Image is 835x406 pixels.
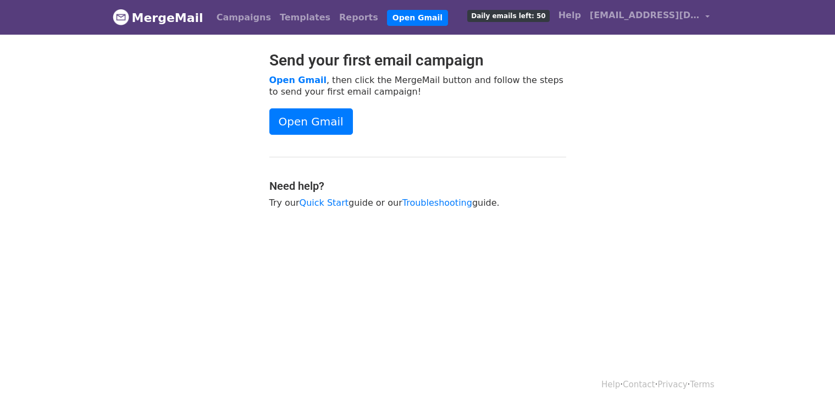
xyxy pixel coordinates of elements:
[387,10,448,26] a: Open Gmail
[467,10,549,22] span: Daily emails left: 50
[269,179,566,193] h4: Need help?
[623,380,655,389] a: Contact
[113,9,129,25] img: MergeMail logo
[780,353,835,406] iframe: Chat Widget
[463,4,554,26] a: Daily emails left: 50
[300,197,349,208] a: Quick Start
[269,108,353,135] a: Open Gmail
[402,197,472,208] a: Troubleshooting
[269,74,566,97] p: , then click the MergeMail button and follow the steps to send your first email campaign!
[601,380,620,389] a: Help
[275,7,335,29] a: Templates
[585,4,714,30] a: [EMAIL_ADDRESS][DOMAIN_NAME]
[269,51,566,70] h2: Send your first email campaign
[212,7,275,29] a: Campaigns
[657,380,687,389] a: Privacy
[269,197,566,209] p: Try our guide or our guide.
[554,4,585,26] a: Help
[269,75,327,85] a: Open Gmail
[690,380,714,389] a: Terms
[590,9,700,22] span: [EMAIL_ADDRESS][DOMAIN_NAME]
[335,7,383,29] a: Reports
[113,6,203,29] a: MergeMail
